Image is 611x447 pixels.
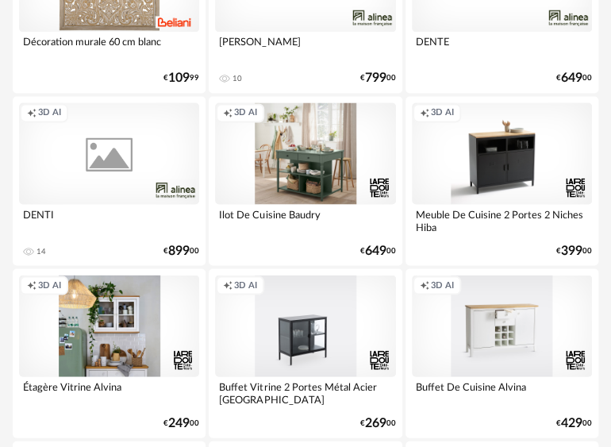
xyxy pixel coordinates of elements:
div: € 99 [163,73,199,83]
div: Ilot De Cuisine Baudry [215,204,395,236]
div: DENTE [412,32,592,64]
div: DENTI [19,204,199,236]
span: 3D AI [38,279,61,291]
span: 3D AI [431,279,454,291]
span: Creation icon [420,279,429,291]
span: 899 [168,245,190,256]
span: 3D AI [234,279,257,291]
span: Creation icon [223,279,232,291]
div: Buffet De Cuisine Alvina [412,376,592,408]
div: € 00 [556,73,592,83]
a: Creation icon 3D AI Étagère Vitrine Alvina €24900 [13,268,206,437]
span: 799 [365,73,386,83]
a: Creation icon 3D AI Buffet Vitrine 2 Portes Métal Acier [GEOGRAPHIC_DATA] €26900 [209,268,402,437]
span: 269 [365,418,386,428]
span: 649 [365,245,386,256]
div: € 00 [556,245,592,256]
div: Buffet Vitrine 2 Portes Métal Acier [GEOGRAPHIC_DATA] [215,376,395,408]
a: Creation icon 3D AI Buffet De Cuisine Alvina €42900 [405,268,598,437]
div: € 00 [556,418,592,428]
div: [PERSON_NAME] [215,32,395,64]
a: Creation icon 3D AI Meuble De Cuisine 2 Portes 2 Niches Hiba €39900 [405,96,598,265]
a: Creation icon 3D AI Ilot De Cuisine Baudry €64900 [209,96,402,265]
div: € 00 [163,418,199,428]
div: Décoration murale 60 cm blanc [19,32,199,64]
span: Creation icon [27,279,37,291]
div: 14 [37,246,46,256]
span: 3D AI [38,107,61,119]
div: Meuble De Cuisine 2 Portes 2 Niches Hiba [412,204,592,236]
div: € 00 [360,73,396,83]
div: € 00 [163,245,199,256]
span: 649 [561,73,582,83]
span: 3D AI [431,107,454,119]
span: Creation icon [223,107,232,119]
span: 399 [561,245,582,256]
span: Creation icon [27,107,37,119]
span: 429 [561,418,582,428]
span: 109 [168,73,190,83]
span: 3D AI [234,107,257,119]
div: 10 [232,74,242,83]
div: € 00 [360,418,396,428]
span: 249 [168,418,190,428]
a: Creation icon 3D AI DENTI 14 €89900 [13,96,206,265]
div: Étagère Vitrine Alvina [19,376,199,408]
span: Creation icon [420,107,429,119]
div: € 00 [360,245,396,256]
